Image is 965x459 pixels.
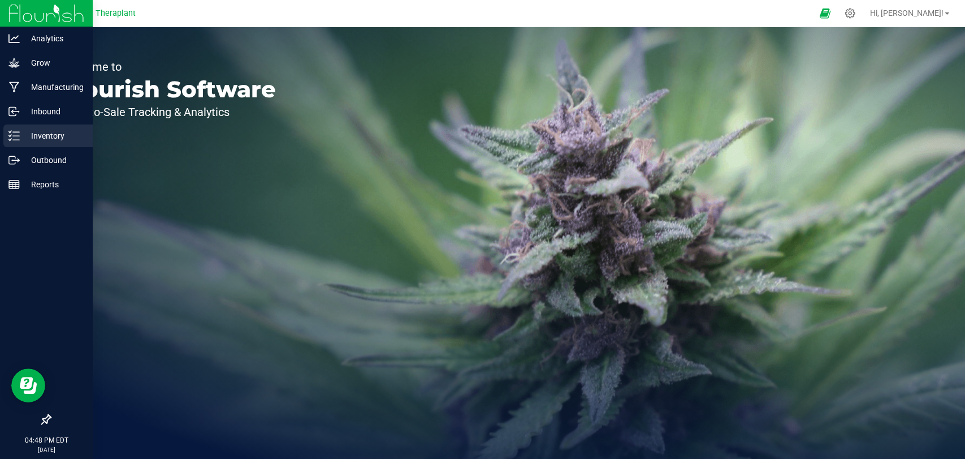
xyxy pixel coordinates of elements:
span: Hi, [PERSON_NAME]! [870,8,944,18]
inline-svg: Analytics [8,33,20,44]
inline-svg: Manufacturing [8,81,20,93]
iframe: Resource center [11,368,45,402]
inline-svg: Grow [8,57,20,68]
p: Reports [20,178,88,191]
div: Manage settings [843,8,857,19]
p: Outbound [20,153,88,167]
span: Open Ecommerce Menu [812,2,837,24]
p: Grow [20,56,88,70]
inline-svg: Inbound [8,106,20,117]
p: Manufacturing [20,80,88,94]
span: Theraplant [96,8,136,18]
p: Seed-to-Sale Tracking & Analytics [61,106,276,118]
inline-svg: Inventory [8,130,20,141]
p: Inventory [20,129,88,143]
p: 04:48 PM EDT [5,435,88,445]
p: Analytics [20,32,88,45]
p: [DATE] [5,445,88,454]
p: Inbound [20,105,88,118]
inline-svg: Outbound [8,155,20,166]
inline-svg: Reports [8,179,20,190]
p: Flourish Software [61,78,276,101]
p: Welcome to [61,61,276,72]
